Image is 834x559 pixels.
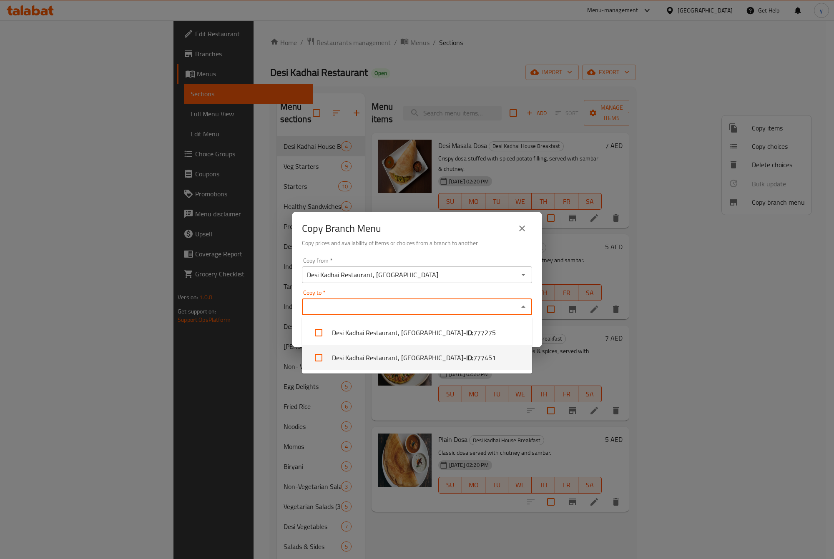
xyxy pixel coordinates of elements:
b: - ID: [463,328,473,338]
h2: Copy Branch Menu [302,222,381,235]
b: - ID: [463,353,473,363]
h6: Copy prices and availability of items or choices from a branch to another [302,238,532,248]
span: 777275 [473,328,496,338]
button: close [512,218,532,238]
button: Close [517,301,529,313]
span: 777451 [473,353,496,363]
li: Desi Kadhai Restaurant, [GEOGRAPHIC_DATA] [302,320,532,345]
button: Open [517,269,529,281]
li: Desi Kadhai Restaurant, [GEOGRAPHIC_DATA] [302,345,532,370]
